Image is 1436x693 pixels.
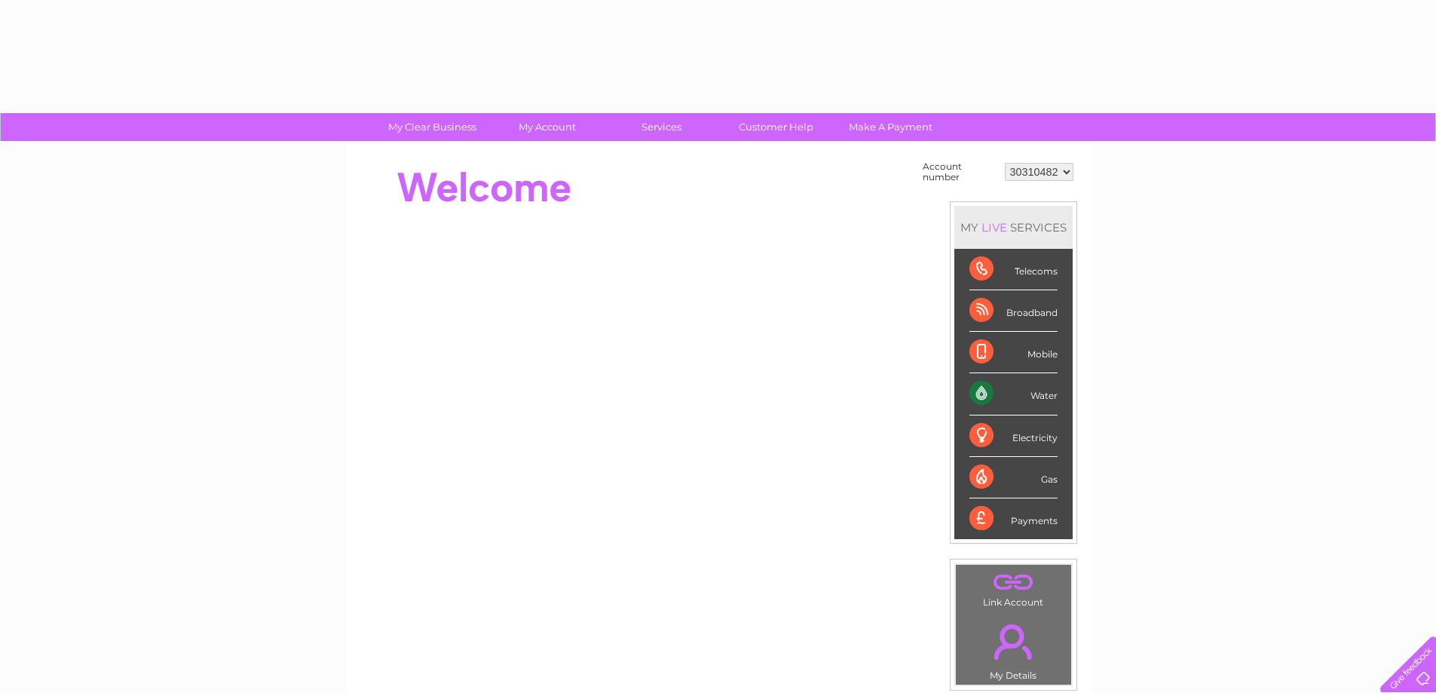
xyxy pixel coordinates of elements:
[954,206,1073,249] div: MY SERVICES
[960,569,1067,595] a: .
[969,498,1058,539] div: Payments
[599,113,724,141] a: Services
[370,113,494,141] a: My Clear Business
[919,158,1001,186] td: Account number
[969,332,1058,373] div: Mobile
[969,373,1058,415] div: Water
[485,113,609,141] a: My Account
[960,615,1067,668] a: .
[969,290,1058,332] div: Broadband
[828,113,953,141] a: Make A Payment
[969,457,1058,498] div: Gas
[714,113,838,141] a: Customer Help
[969,415,1058,457] div: Electricity
[955,564,1072,612] td: Link Account
[969,249,1058,290] div: Telecoms
[955,612,1072,685] td: My Details
[978,220,1010,235] div: LIVE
